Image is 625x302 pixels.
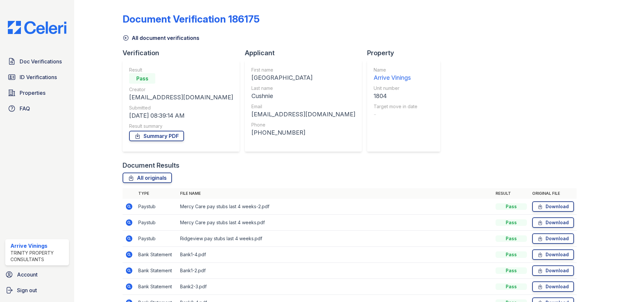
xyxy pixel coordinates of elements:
[251,110,355,119] div: [EMAIL_ADDRESS][DOMAIN_NAME]
[532,281,574,292] a: Download
[3,268,72,281] a: Account
[374,92,417,101] div: 1804
[129,67,233,73] div: Result
[251,103,355,110] div: Email
[532,217,574,228] a: Download
[136,247,177,263] td: Bank Statement
[374,73,417,82] div: Arrive Vinings
[496,267,527,274] div: Pass
[5,102,69,115] a: FAQ
[123,13,260,25] div: Document Verification 186175
[251,128,355,137] div: [PHONE_NUMBER]
[530,188,577,199] th: Original file
[3,284,72,297] a: Sign out
[532,233,574,244] a: Download
[129,131,184,141] a: Summary PDF
[374,103,417,110] div: Target move in date
[20,58,62,65] span: Doc Verifications
[20,105,30,112] span: FAQ
[251,92,355,101] div: Cushnie
[245,48,367,58] div: Applicant
[532,201,574,212] a: Download
[5,55,69,68] a: Doc Verifications
[136,263,177,279] td: Bank Statement
[20,89,45,97] span: Properties
[374,110,417,119] div: -
[129,105,233,111] div: Submitted
[532,265,574,276] a: Download
[496,235,527,242] div: Pass
[123,161,179,170] div: Document Results
[129,123,233,129] div: Result summary
[177,247,493,263] td: Bank1-4.pdf
[177,188,493,199] th: File name
[251,85,355,92] div: Last name
[5,71,69,84] a: ID Verifications
[251,73,355,82] div: [GEOGRAPHIC_DATA]
[136,215,177,231] td: Paystub
[129,111,233,120] div: [DATE] 08:39:14 AM
[532,249,574,260] a: Download
[129,86,233,93] div: Creator
[136,199,177,215] td: Paystub
[177,263,493,279] td: Bank1-2.pdf
[3,21,72,34] img: CE_Logo_Blue-a8612792a0a2168367f1c8372b55b34899dd931a85d93a1a3d3e32e68fde9ad4.png
[5,86,69,99] a: Properties
[17,271,38,278] span: Account
[177,279,493,295] td: Bank2-3.pdf
[374,67,417,73] div: Name
[251,122,355,128] div: Phone
[493,188,530,199] th: Result
[374,67,417,82] a: Name Arrive Vinings
[496,219,527,226] div: Pass
[10,242,66,250] div: Arrive Vinings
[496,283,527,290] div: Pass
[123,173,172,183] a: All originals
[367,48,446,58] div: Property
[17,286,37,294] span: Sign out
[136,279,177,295] td: Bank Statement
[251,67,355,73] div: First name
[177,199,493,215] td: Mercy Care pay stubs last 4 weeks-2.pdf
[496,203,527,210] div: Pass
[136,188,177,199] th: Type
[136,231,177,247] td: Paystub
[123,48,245,58] div: Verification
[374,85,417,92] div: Unit number
[10,250,66,263] div: Trinity Property Consultants
[20,73,57,81] span: ID Verifications
[123,34,199,42] a: All document verifications
[496,251,527,258] div: Pass
[129,93,233,102] div: [EMAIL_ADDRESS][DOMAIN_NAME]
[129,73,155,84] div: Pass
[177,231,493,247] td: Ridgeview pay stubs last 4 weeks.pdf
[177,215,493,231] td: Mercy Care pay stubs last 4 weeks.pdf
